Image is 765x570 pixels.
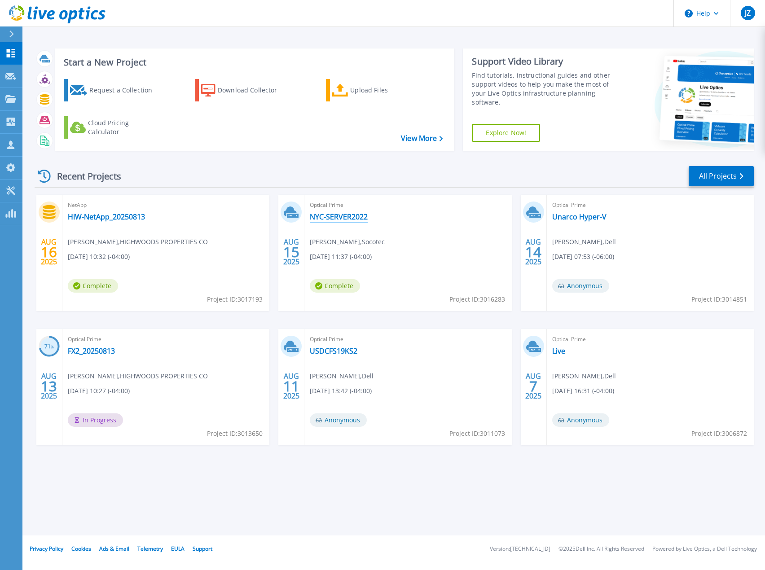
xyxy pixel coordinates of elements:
span: [DATE] 13:42 (-04:00) [310,386,372,396]
span: JZ [745,9,751,17]
a: Cookies [71,545,91,552]
a: Privacy Policy [30,545,63,552]
span: Project ID: 3017193 [207,294,263,304]
span: [PERSON_NAME] , HIGHWOODS PROPERTIES CO [68,371,208,381]
li: Version: [TECHNICAL_ID] [490,546,550,552]
a: All Projects [689,166,754,186]
a: HIW-NetApp_20250813 [68,212,145,221]
a: Download Collector [195,79,295,101]
span: Project ID: 3006872 [691,429,747,438]
span: [DATE] 07:53 (-06:00) [552,252,614,262]
a: Ads & Email [99,545,129,552]
div: Recent Projects [35,165,133,187]
div: AUG 2025 [525,236,542,268]
a: Support [193,545,212,552]
span: Project ID: 3013650 [207,429,263,438]
a: Upload Files [326,79,426,101]
li: © 2025 Dell Inc. All Rights Reserved [558,546,644,552]
span: [DATE] 16:31 (-04:00) [552,386,614,396]
div: AUG 2025 [283,236,300,268]
span: Optical Prime [310,334,506,344]
div: AUG 2025 [525,370,542,403]
span: [DATE] 11:37 (-04:00) [310,252,372,262]
div: AUG 2025 [283,370,300,403]
a: View More [401,134,443,143]
a: USDCFS19KS2 [310,346,357,355]
span: Optical Prime [68,334,264,344]
a: Unarco Hyper-V [552,212,607,221]
span: % [51,344,54,349]
span: In Progress [68,413,123,427]
div: AUG 2025 [40,370,57,403]
span: Optical Prime [310,200,506,210]
a: Cloud Pricing Calculator [64,116,164,139]
h3: Start a New Project [64,57,443,67]
span: Optical Prime [552,200,748,210]
span: 13 [41,382,57,390]
a: NYC-SERVER2022 [310,212,368,221]
span: [PERSON_NAME] , Socotec [310,237,385,247]
div: Cloud Pricing Calculator [88,118,160,136]
a: Telemetry [137,545,163,552]
span: [PERSON_NAME] , Dell [552,371,616,381]
span: 14 [525,248,541,256]
span: Project ID: 3014851 [691,294,747,304]
span: Anonymous [552,279,609,293]
span: 16 [41,248,57,256]
span: 15 [283,248,299,256]
span: [PERSON_NAME] , Dell [310,371,374,381]
span: Anonymous [552,413,609,427]
span: Optical Prime [552,334,748,344]
span: [PERSON_NAME] , Dell [552,237,616,247]
span: Project ID: 3016283 [449,294,505,304]
span: Anonymous [310,413,367,427]
div: Request a Collection [89,81,161,99]
div: Support Video Library [472,56,619,67]
span: 7 [529,382,537,390]
h3: 71 [39,342,60,352]
span: Project ID: 3011073 [449,429,505,438]
div: Download Collector [218,81,290,99]
div: AUG 2025 [40,236,57,268]
span: Complete [68,279,118,293]
span: Complete [310,279,360,293]
span: [DATE] 10:27 (-04:00) [68,386,130,396]
a: Request a Collection [64,79,164,101]
span: NetApp [68,200,264,210]
div: Upload Files [350,81,422,99]
span: [DATE] 10:32 (-04:00) [68,252,130,262]
a: FX2_20250813 [68,346,115,355]
li: Powered by Live Optics, a Dell Technology [652,546,757,552]
a: Live [552,346,565,355]
div: Find tutorials, instructional guides and other support videos to help you make the most of your L... [472,71,619,107]
a: EULA [171,545,185,552]
a: Explore Now! [472,124,540,142]
span: 11 [283,382,299,390]
span: [PERSON_NAME] , HIGHWOODS PROPERTIES CO [68,237,208,247]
